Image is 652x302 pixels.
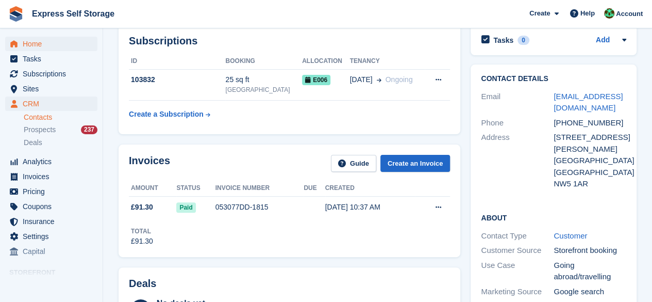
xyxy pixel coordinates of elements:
[5,37,97,51] a: menu
[129,35,450,47] h2: Subscriptions
[129,109,204,120] div: Create a Subscription
[23,199,85,214] span: Coupons
[5,199,97,214] a: menu
[554,92,623,113] a: [EMAIL_ADDRESS][DOMAIN_NAME]
[554,245,626,257] div: Storefront booking
[24,138,42,148] span: Deals
[304,180,325,197] th: Due
[554,286,626,298] div: Google search
[302,75,330,85] span: E006
[23,169,85,184] span: Invoices
[5,184,97,199] a: menu
[129,74,225,85] div: 103832
[5,244,97,259] a: menu
[481,75,626,83] h2: Contact Details
[580,8,595,19] span: Help
[5,154,97,169] a: menu
[481,132,554,190] div: Address
[481,260,554,283] div: Use Case
[24,125,56,135] span: Prospects
[23,184,85,199] span: Pricing
[215,202,304,213] div: 053077DD-1815
[23,52,85,66] span: Tasks
[529,8,550,19] span: Create
[554,117,626,129] div: [PHONE_NUMBER]
[554,155,626,167] div: [GEOGRAPHIC_DATA]
[23,67,85,81] span: Subscriptions
[129,53,225,70] th: ID
[129,155,170,172] h2: Invoices
[176,180,215,197] th: Status
[481,245,554,257] div: Customer Source
[5,67,97,81] a: menu
[131,202,153,213] span: £91.30
[5,214,97,229] a: menu
[129,180,176,197] th: Amount
[5,229,97,244] a: menu
[23,214,85,229] span: Insurance
[5,52,97,66] a: menu
[380,155,450,172] a: Create an Invoice
[493,36,513,45] h2: Tasks
[28,5,119,22] a: Express Self Storage
[554,231,587,240] a: Customer
[131,236,153,247] div: £91.30
[81,125,97,134] div: 237
[8,6,24,22] img: stora-icon-8386f47178a22dfd0bd8f6a31ec36ba5ce8667c1dd55bd0f319d3a0aa187defe.svg
[481,212,626,222] h2: About
[24,113,97,122] a: Contacts
[225,74,302,85] div: 25 sq ft
[481,230,554,242] div: Contact Type
[23,37,85,51] span: Home
[331,155,376,172] a: Guide
[225,53,302,70] th: Booking
[225,85,302,94] div: [GEOGRAPHIC_DATA]
[481,91,554,114] div: Email
[481,117,554,129] div: Phone
[5,169,97,184] a: menu
[5,82,97,96] a: menu
[23,154,85,169] span: Analytics
[517,36,529,45] div: 0
[23,82,85,96] span: Sites
[386,75,413,84] span: Ongoing
[176,202,195,213] span: Paid
[23,229,85,244] span: Settings
[349,53,424,70] th: Tenancy
[9,267,103,278] span: Storefront
[481,286,554,298] div: Marketing Source
[129,105,210,124] a: Create a Subscription
[596,35,610,46] a: Add
[554,167,626,179] div: [GEOGRAPHIC_DATA]
[554,260,626,283] div: Going abroad/travelling
[325,180,415,197] th: Created
[129,278,156,290] h2: Deals
[24,124,97,135] a: Prospects 237
[325,202,415,213] div: [DATE] 10:37 AM
[554,132,626,155] div: [STREET_ADDRESS][PERSON_NAME]
[554,178,626,190] div: NW5 1AR
[5,97,97,111] a: menu
[24,137,97,148] a: Deals
[349,74,372,85] span: [DATE]
[302,53,349,70] th: Allocation
[604,8,614,19] img: Shakiyra Davis
[23,244,85,259] span: Capital
[215,180,304,197] th: Invoice number
[131,227,153,236] div: Total
[23,97,85,111] span: CRM
[616,9,643,19] span: Account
